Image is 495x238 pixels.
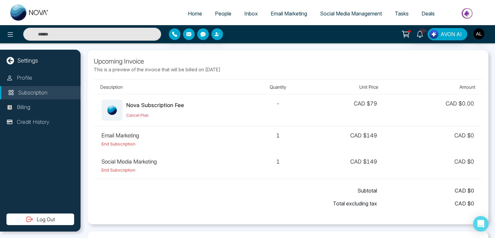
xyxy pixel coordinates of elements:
td: Email Marketing [94,126,249,153]
td: CAD $ 0 [385,126,482,153]
td: 1 [249,126,307,153]
th: Amount [385,80,482,94]
img: User Avatar [473,28,484,39]
div: Nova Subscription Fee [126,101,184,110]
a: People [209,7,238,20]
span: 10+ [420,28,426,34]
button: End Subscription [102,167,135,174]
p: Profile [17,74,32,82]
img: Lead Flow [429,30,438,39]
span: Inbox [244,10,258,17]
button: AVON AI [428,28,467,40]
p: Credit History [17,118,49,126]
a: Inbox [238,7,264,20]
button: Log Out [6,213,74,225]
th: Description [94,80,249,94]
span: CAD $ 0 [377,187,474,194]
td: CAD $149 [307,153,385,179]
td: Social Media Marketing [94,153,249,179]
a: 10+ [412,28,428,39]
img: missing [107,105,117,115]
span: Total excluding tax [333,200,377,207]
th: Quantity [249,80,307,94]
td: CAD $ 0.00 [385,94,482,126]
span: Tasks [395,10,409,17]
div: Open Intercom Messenger [473,216,489,232]
a: Email Marketing [264,7,314,20]
a: Home [181,7,209,20]
p: Settings [17,56,38,65]
td: 1 [249,153,307,179]
button: End Subscription [102,141,135,147]
span: People [215,10,231,17]
img: Nova CRM Logo [10,5,49,21]
span: Subtotal [357,187,377,194]
a: Deals [415,7,441,20]
button: Cancel Plan [126,113,149,118]
p: Subscription [18,89,47,97]
th: Unit Price [307,80,385,94]
td: CAD $149 [307,126,385,153]
td: CAD $ 0 [385,153,482,179]
p: Upcoming Invoice [94,56,482,66]
a: Tasks [388,7,415,20]
td: CAD $ 79 [307,94,385,126]
img: Market-place.gif [444,6,491,21]
span: Deals [422,10,435,17]
span: CAD $ 0 [377,200,474,207]
td: - [249,94,307,126]
span: Social Media Management [320,10,382,17]
a: Social Media Management [314,7,388,20]
span: AVON AI [441,30,462,38]
span: Home [188,10,202,17]
p: Billing [17,103,30,112]
span: Email Marketing [271,10,307,17]
p: This is a preview of the invoice that will be billed on [DATE] [94,66,482,73]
